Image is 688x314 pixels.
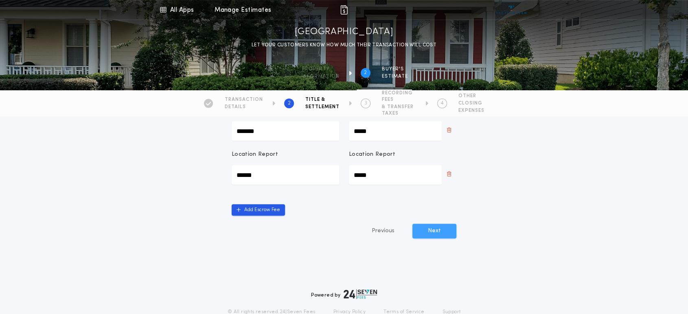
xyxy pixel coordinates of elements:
span: EXPENSES [458,107,484,114]
img: vs-icon [496,6,527,14]
span: Property [302,66,340,72]
span: & TRANSFER TAXES [382,104,416,117]
h2: 4 [441,100,444,107]
p: LET YOUR CUSTOMERS KNOW HOW MUCH THEIR TRANSACTION WILL COST [252,41,436,49]
span: RECORDING FEES [382,90,416,103]
div: Powered by [311,289,377,299]
span: DETAILS [225,104,263,110]
p: Location Report [232,150,278,159]
h2: 2 [288,100,291,107]
span: SETTLEMENT [305,104,340,110]
h1: [GEOGRAPHIC_DATA] [295,26,394,39]
span: information [302,73,340,80]
button: Previous [355,224,411,238]
input: Closing/Settlement Fee [349,121,442,141]
span: OTHER [458,93,484,99]
span: TRANSACTION [225,96,263,103]
h2: 2 [364,70,367,76]
button: Next [412,224,456,238]
button: Add Escrow Fee [232,204,285,216]
img: img [339,5,349,15]
input: Closing/Settlement Fee [232,121,339,141]
input: Location Report [232,165,339,185]
span: TITLE & [305,96,340,103]
span: CLOSING [458,100,484,107]
p: Location Report [349,150,395,159]
span: ESTIMATE [382,73,408,80]
img: logo [344,289,377,299]
input: Location Report [349,165,442,185]
span: BUYER'S [382,66,408,72]
h2: 3 [364,100,367,107]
